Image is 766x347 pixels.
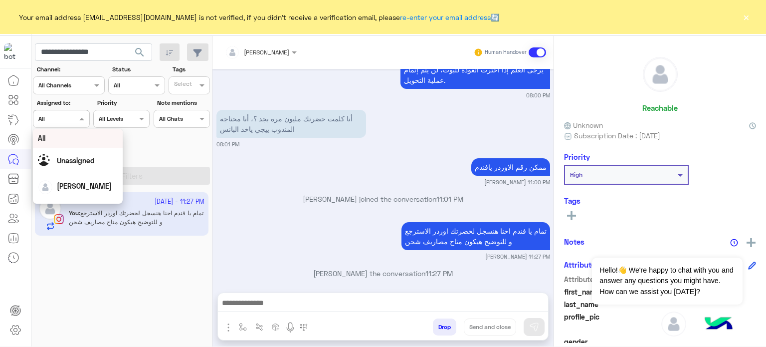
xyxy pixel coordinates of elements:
span: profile_pic [564,312,659,335]
p: [PERSON_NAME] joined the conversation [216,194,550,204]
span: 11:27 PM [425,269,453,278]
span: [PERSON_NAME] [57,182,112,190]
small: Human Handover [485,48,527,56]
p: 23/9/2025, 8:00 PM [400,50,550,89]
button: Send and close [464,319,516,336]
img: defaultAdmin.png [661,312,686,337]
a: re-enter your email address [400,13,491,21]
h6: Priority [564,152,590,161]
img: Trigger scenario [255,323,263,331]
img: 919860931428189 [4,43,22,61]
span: Attribute Name [564,274,659,285]
img: hulul-logo.png [701,307,736,342]
p: 23/9/2025, 11:27 PM [401,222,550,250]
img: send message [529,322,539,332]
span: Unknown [564,120,603,130]
img: Unassigned.svg [38,154,53,169]
small: 08:00 PM [526,91,550,99]
ng-dropdown-panel: Options list [33,129,123,204]
p: [PERSON_NAME] the conversation [216,268,550,279]
label: Status [112,65,164,74]
label: Note mentions [157,98,208,107]
button: × [741,12,751,22]
h6: Reachable [642,103,678,112]
small: 08:01 PM [216,140,239,148]
span: last_name [564,299,659,310]
h6: Notes [564,237,584,246]
span: first_name [564,287,659,297]
img: make a call [300,324,308,332]
button: select flow [235,319,251,335]
button: Drop [433,319,456,336]
label: Assigned to: [37,98,88,107]
button: search [128,43,152,65]
span: search [134,46,146,58]
button: create order [268,319,284,335]
span: All [38,134,45,142]
img: send attachment [222,322,234,334]
small: [PERSON_NAME] 11:00 PM [484,178,550,186]
p: 23/9/2025, 8:01 PM [216,110,366,138]
span: 11:01 PM [436,195,463,203]
img: add [747,238,756,247]
img: select flow [239,323,247,331]
small: [PERSON_NAME] 11:27 PM [485,253,550,261]
span: [PERSON_NAME] [244,48,289,56]
span: null [661,337,757,347]
button: Trigger scenario [251,319,268,335]
div: Select [173,79,192,91]
span: Hello!👋 We're happy to chat with you and answer any questions you might have. How can we assist y... [592,258,742,305]
h6: Attributes [564,260,599,269]
img: defaultAdmin.png [643,57,677,91]
div: المساعدة [33,199,123,217]
label: Channel: [37,65,104,74]
label: Tags [173,65,209,74]
span: Subscription Date : [DATE] [574,130,660,141]
p: 23/9/2025, 11:00 PM [471,158,550,176]
img: defaultAdmin.png [38,180,52,194]
span: Unassigned [57,156,95,165]
label: Priority [97,98,149,107]
span: Your email address [EMAIL_ADDRESS][DOMAIN_NAME] is not verified, if you didn't receive a verifica... [19,12,499,22]
img: create order [272,323,280,331]
h6: Tags [564,196,756,205]
span: gender [564,337,659,347]
img: send voice note [284,322,296,334]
